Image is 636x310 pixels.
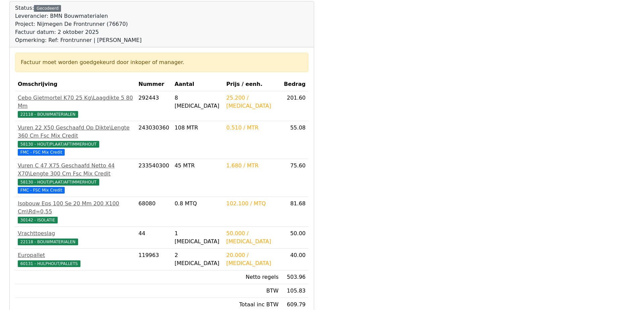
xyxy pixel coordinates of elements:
div: Isobouw Eps 100 Se 20 Mm 200 X100 Cm\Rd=0,55 [18,200,133,216]
div: Opmerking: Ref: Frontrunner | [PERSON_NAME] [15,36,141,44]
span: 58130 - HOUT/PLAAT/AFTIMMERHOUT [18,179,99,186]
span: 30142 - ISOLATIE [18,217,58,223]
td: Netto regels [224,270,281,284]
td: 243030360 [136,121,172,159]
td: 292443 [136,91,172,121]
div: 0.510 / MTR [226,124,279,132]
div: 108 MTR [175,124,221,132]
td: 503.96 [281,270,308,284]
div: Europallet [18,251,133,259]
div: 1 [MEDICAL_DATA] [175,229,221,246]
a: Europallet60131 - HULPHOUT/PALLETS [18,251,133,267]
td: 119963 [136,249,172,270]
span: 22118 - BOUWMATERIALEN [18,111,78,118]
th: Aantal [172,77,224,91]
span: FMC - FSC Mix Credit [18,187,65,194]
div: 20.000 / [MEDICAL_DATA] [226,251,279,267]
a: Vuren C 47 X75 Geschaafd Netto 44 X70\Lengte 300 Cm Fsc Mix Credit58130 - HOUT/PLAAT/AFTIMMERHOUT... [18,162,133,194]
div: Status: [15,4,141,44]
span: 60131 - HULPHOUT/PALLETS [18,260,80,267]
div: Project: Nijmegen De Frontrunner (76670) [15,20,141,28]
td: 201.60 [281,91,308,121]
td: 55.08 [281,121,308,159]
span: 22118 - BOUWMATERIALEN [18,239,78,245]
div: Factuur datum: 2 oktober 2025 [15,28,141,36]
td: 233540300 [136,159,172,197]
a: Cebo Gietmortel K70 25 Kg\Laagdikte 5 80 Mm22118 - BOUWMATERIALEN [18,94,133,118]
div: Factuur moet worden goedgekeurd door inkoper of manager. [21,58,303,66]
div: 102.100 / MTQ [226,200,279,208]
a: Vuren 22 X50 Geschaafd Op Dikte\Lengte 360 Cm Fsc Mix Credit58130 - HOUT/PLAAT/AFTIMMERHOUT FMC -... [18,124,133,156]
th: Nummer [136,77,172,91]
th: Omschrijving [15,77,136,91]
td: 81.68 [281,197,308,227]
div: Vuren 22 X50 Geschaafd Op Dikte\Lengte 360 Cm Fsc Mix Credit [18,124,133,140]
td: 105.83 [281,284,308,298]
td: 40.00 [281,249,308,270]
a: Isobouw Eps 100 Se 20 Mm 200 X100 Cm\Rd=0,5530142 - ISOLATIE [18,200,133,224]
div: 1.680 / MTR [226,162,279,170]
div: Leverancier: BMN Bouwmaterialen [15,12,141,20]
div: Vrachttoeslag [18,229,133,238]
td: 50.00 [281,227,308,249]
div: Vuren C 47 X75 Geschaafd Netto 44 X70\Lengte 300 Cm Fsc Mix Credit [18,162,133,178]
td: 44 [136,227,172,249]
div: Cebo Gietmortel K70 25 Kg\Laagdikte 5 80 Mm [18,94,133,110]
div: 0.8 MTQ [175,200,221,208]
th: Bedrag [281,77,308,91]
span: 58130 - HOUT/PLAAT/AFTIMMERHOUT [18,141,99,148]
td: 75.60 [281,159,308,197]
td: 68080 [136,197,172,227]
div: 2 [MEDICAL_DATA] [175,251,221,267]
div: 50.000 / [MEDICAL_DATA] [226,229,279,246]
span: FMC - FSC Mix Credit [18,149,65,156]
td: BTW [224,284,281,298]
div: Gecodeerd [34,5,61,12]
div: 8 [MEDICAL_DATA] [175,94,221,110]
div: 25.200 / [MEDICAL_DATA] [226,94,279,110]
a: Vrachttoeslag22118 - BOUWMATERIALEN [18,229,133,246]
th: Prijs / eenh. [224,77,281,91]
div: 45 MTR [175,162,221,170]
